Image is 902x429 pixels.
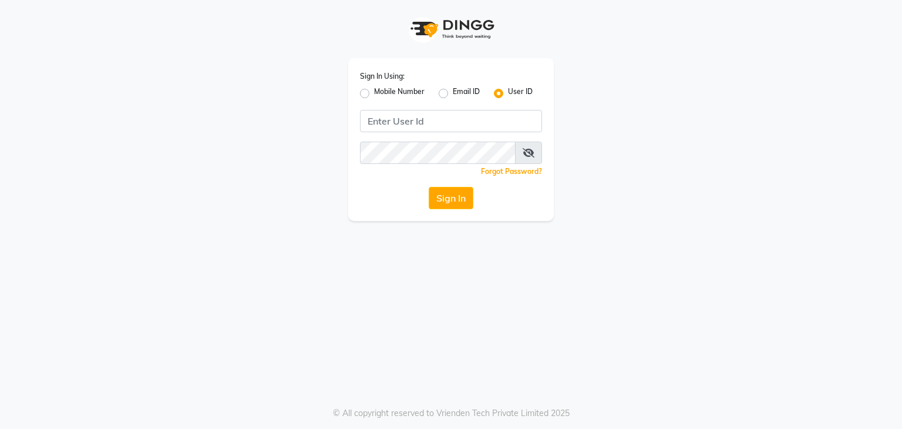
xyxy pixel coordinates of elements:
[360,142,516,164] input: Username
[508,86,533,100] label: User ID
[429,187,473,209] button: Sign In
[404,12,498,46] img: logo1.svg
[481,167,542,176] a: Forgot Password?
[360,71,405,82] label: Sign In Using:
[360,110,542,132] input: Username
[374,86,425,100] label: Mobile Number
[453,86,480,100] label: Email ID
